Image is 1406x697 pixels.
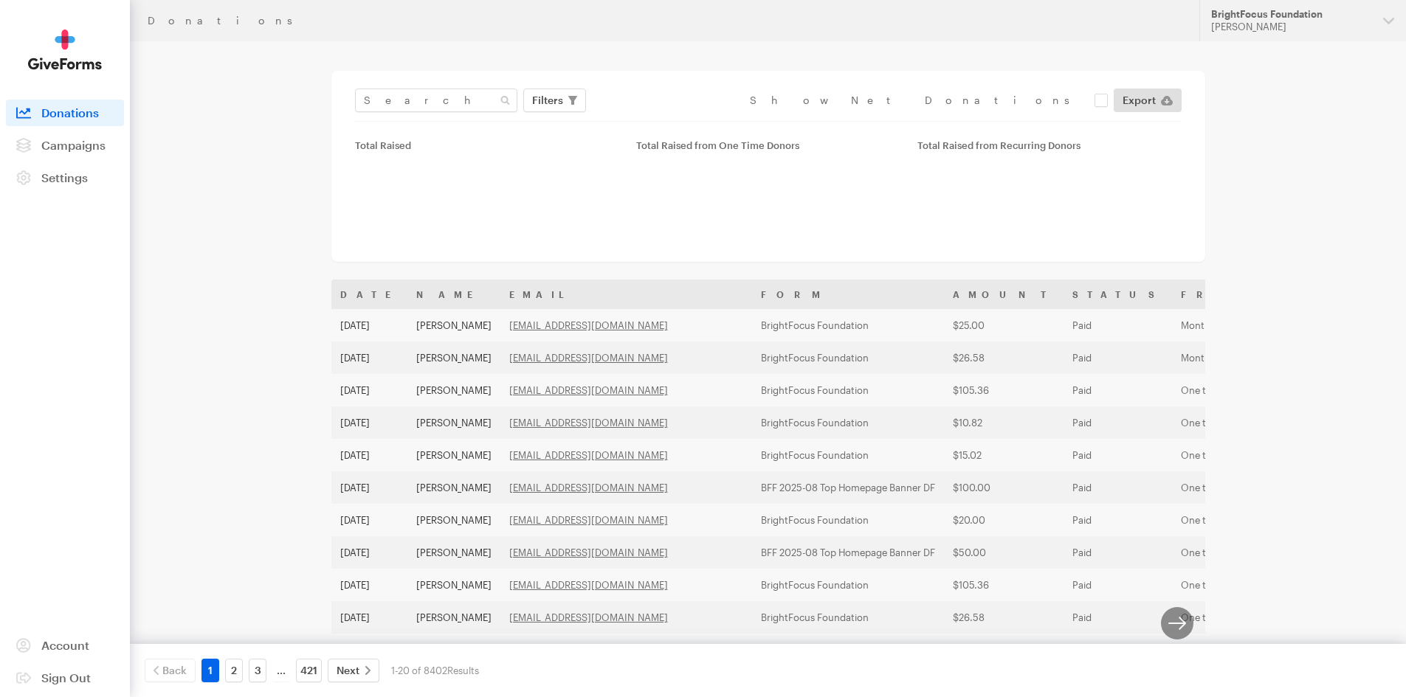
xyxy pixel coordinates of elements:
td: [PERSON_NAME] [407,309,500,341]
div: Total Raised [355,139,618,151]
td: BrightFocus Foundation [752,406,944,439]
td: Paid [1064,471,1172,504]
div: [PERSON_NAME] [1211,21,1371,33]
span: Results [447,665,479,676]
td: [DATE] [331,406,407,439]
td: $100.00 [944,471,1064,504]
td: Paid [1064,374,1172,406]
div: Total Raised from One Time Donors [636,139,900,151]
td: [DATE] [331,601,407,634]
td: Paid [1064,601,1172,634]
th: Name [407,280,500,309]
a: Donations [6,100,124,126]
td: One time [1172,569,1341,601]
td: [PERSON_NAME] [407,471,500,504]
a: [EMAIL_ADDRESS][DOMAIN_NAME] [509,417,668,429]
th: Date [331,280,407,309]
th: Form [752,280,944,309]
td: BFF 2025-08 Top Homepage Banner DF [752,471,944,504]
td: BrightFocus Foundation [752,439,944,471]
td: One time [1172,374,1341,406]
td: [PERSON_NAME] [407,406,500,439]
div: 1-20 of 8402 [391,659,479,682]
td: [PERSON_NAME] [407,439,500,471]
td: [DATE] [331,471,407,504]
div: Total Raised from Recurring Donors [917,139,1181,151]
td: BrightFocus Foundation [752,569,944,601]
span: Campaigns [41,138,106,152]
th: Email [500,280,752,309]
td: Monthly [1172,341,1341,374]
td: Paid [1064,309,1172,341]
td: BrightFocus Foundation [752,341,944,374]
td: BrightFocus Foundation [752,634,944,666]
td: BFF 2025-08 Top Homepage Banner DF [752,536,944,569]
td: [PERSON_NAME] [407,536,500,569]
td: Paid [1064,504,1172,536]
span: Export [1123,91,1156,109]
td: One time [1172,504,1341,536]
td: Truly A Hunter [407,634,500,666]
input: Search Name & Email [355,89,517,112]
td: $105.36 [944,569,1064,601]
button: Filters [523,89,586,112]
td: $26.58 [944,601,1064,634]
td: One time [1172,439,1341,471]
a: Sign Out [6,665,124,691]
img: GiveForms [28,30,102,70]
td: $50.00 [944,536,1064,569]
a: [EMAIL_ADDRESS][DOMAIN_NAME] [509,482,668,493]
td: Paid [1064,569,1172,601]
td: [PERSON_NAME] [407,504,500,536]
a: [EMAIL_ADDRESS][DOMAIN_NAME] [509,352,668,364]
td: [DATE] [331,309,407,341]
a: Export [1114,89,1182,112]
td: $16.07 [944,634,1064,666]
td: $15.02 [944,439,1064,471]
td: $105.36 [944,374,1064,406]
a: [EMAIL_ADDRESS][DOMAIN_NAME] [509,611,668,623]
td: One time [1172,471,1341,504]
td: [DATE] [331,374,407,406]
td: Paid [1064,634,1172,666]
a: Settings [6,164,124,191]
a: [EMAIL_ADDRESS][DOMAIN_NAME] [509,579,668,591]
td: Paid [1064,536,1172,569]
td: [DATE] [331,504,407,536]
td: [DATE] [331,569,407,601]
td: $10.82 [944,406,1064,439]
td: Paid [1064,439,1172,471]
span: Sign Out [41,670,91,684]
span: Settings [41,170,88,184]
a: 3 [249,659,266,682]
div: BrightFocus Foundation [1211,8,1371,21]
a: Next [328,659,379,682]
th: Frequency [1172,280,1341,309]
td: Monthly [1172,309,1341,341]
td: Paid [1064,341,1172,374]
a: [EMAIL_ADDRESS][DOMAIN_NAME] [509,384,668,396]
td: BrightFocus Foundation [752,601,944,634]
td: One time [1172,406,1341,439]
td: [PERSON_NAME] [407,341,500,374]
td: $25.00 [944,309,1064,341]
span: Filters [532,91,563,109]
a: [EMAIL_ADDRESS][DOMAIN_NAME] [509,547,668,558]
td: $20.00 [944,504,1064,536]
a: [EMAIL_ADDRESS][DOMAIN_NAME] [509,514,668,526]
a: [EMAIL_ADDRESS][DOMAIN_NAME] [509,319,668,331]
td: [DATE] [331,439,407,471]
span: Account [41,638,89,652]
td: $26.58 [944,341,1064,374]
a: 421 [296,659,322,682]
td: BrightFocus Foundation [752,374,944,406]
td: [DATE] [331,341,407,374]
a: 2 [225,659,243,682]
td: [PERSON_NAME] [407,601,500,634]
td: BrightFocus Foundation [752,309,944,341]
td: [PERSON_NAME] [407,569,500,601]
a: [EMAIL_ADDRESS][DOMAIN_NAME] [509,449,668,461]
td: [DATE] [331,536,407,569]
a: Campaigns [6,132,124,159]
td: Paid [1064,406,1172,439]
